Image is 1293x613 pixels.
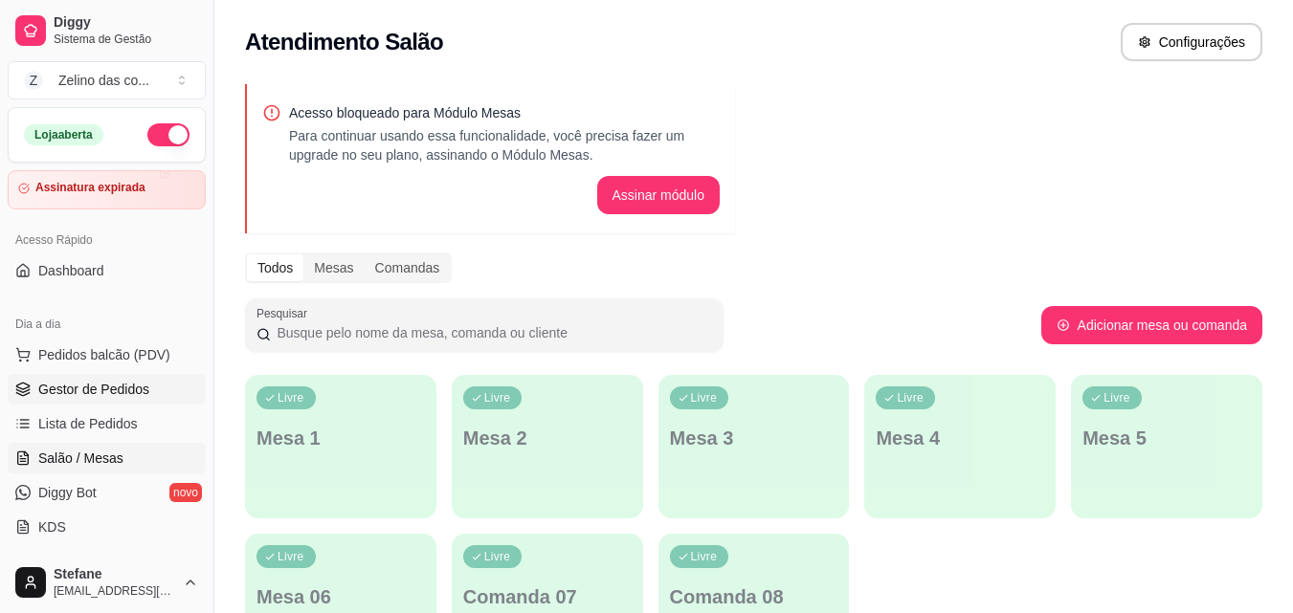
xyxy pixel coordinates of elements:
[484,549,511,564] p: Livre
[38,380,149,399] span: Gestor de Pedidos
[38,449,123,468] span: Salão / Mesas
[58,71,149,90] div: Zelino das co ...
[54,583,175,599] span: [EMAIL_ADDRESS][DOMAIN_NAME]
[147,123,189,146] button: Alterar Status
[38,414,138,433] span: Lista de Pedidos
[691,549,718,564] p: Livre
[8,408,206,439] a: Lista de Pedidos
[38,483,97,502] span: Diggy Bot
[54,566,175,583] span: Stefane
[271,323,712,342] input: Pesquisar
[670,425,838,451] p: Mesa 3
[463,425,632,451] p: Mesa 2
[365,254,451,281] div: Comandas
[8,255,206,286] a: Dashboard
[484,390,511,405] p: Livre
[864,375,1056,518] button: LivreMesa 4
[1071,375,1262,518] button: LivreMesa 5
[670,583,838,610] p: Comanda 08
[38,345,170,364] span: Pedidos balcão (PDV)
[24,71,43,90] span: Z
[658,375,850,518] button: LivreMesa 3
[256,583,425,610] p: Mesa 06
[24,124,103,145] div: Loja aberta
[8,309,206,339] div: Dia a dia
[278,390,304,405] p: Livre
[38,261,104,280] span: Dashboard
[1082,425,1251,451] p: Mesa 5
[8,443,206,473] a: Salão / Mesas
[897,390,924,405] p: Livre
[256,305,314,321] label: Pesquisar
[289,103,720,122] p: Acesso bloqueado para Módulo Mesas
[245,27,443,57] h2: Atendimento Salão
[1121,23,1262,61] button: Configurações
[54,14,198,32] span: Diggy
[278,549,304,564] p: Livre
[245,375,436,518] button: LivreMesa 1
[289,126,720,164] p: Para continuar usando essa funcionalidade, você precisa fazer um upgrade no seu plano, assinando ...
[463,583,632,610] p: Comanda 07
[247,254,303,281] div: Todos
[876,425,1044,451] p: Mesa 4
[8,477,206,508] a: Diggy Botnovo
[35,181,145,195] article: Assinatura expirada
[8,225,206,255] div: Acesso Rápido
[1104,390,1130,405] p: Livre
[8,512,206,542] a: KDS
[452,375,643,518] button: LivreMesa 2
[54,32,198,47] span: Sistema de Gestão
[8,559,206,605] button: Stefane[EMAIL_ADDRESS][DOMAIN_NAME]
[597,176,721,214] button: Assinar módulo
[8,8,206,54] a: DiggySistema de Gestão
[256,425,425,451] p: Mesa 1
[8,170,206,209] a: Assinatura expirada
[1041,306,1262,344] button: Adicionar mesa ou comanda
[691,390,718,405] p: Livre
[303,254,364,281] div: Mesas
[38,517,66,536] span: KDS
[8,339,206,370] button: Pedidos balcão (PDV)
[8,374,206,405] a: Gestor de Pedidos
[8,61,206,99] button: Select a team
